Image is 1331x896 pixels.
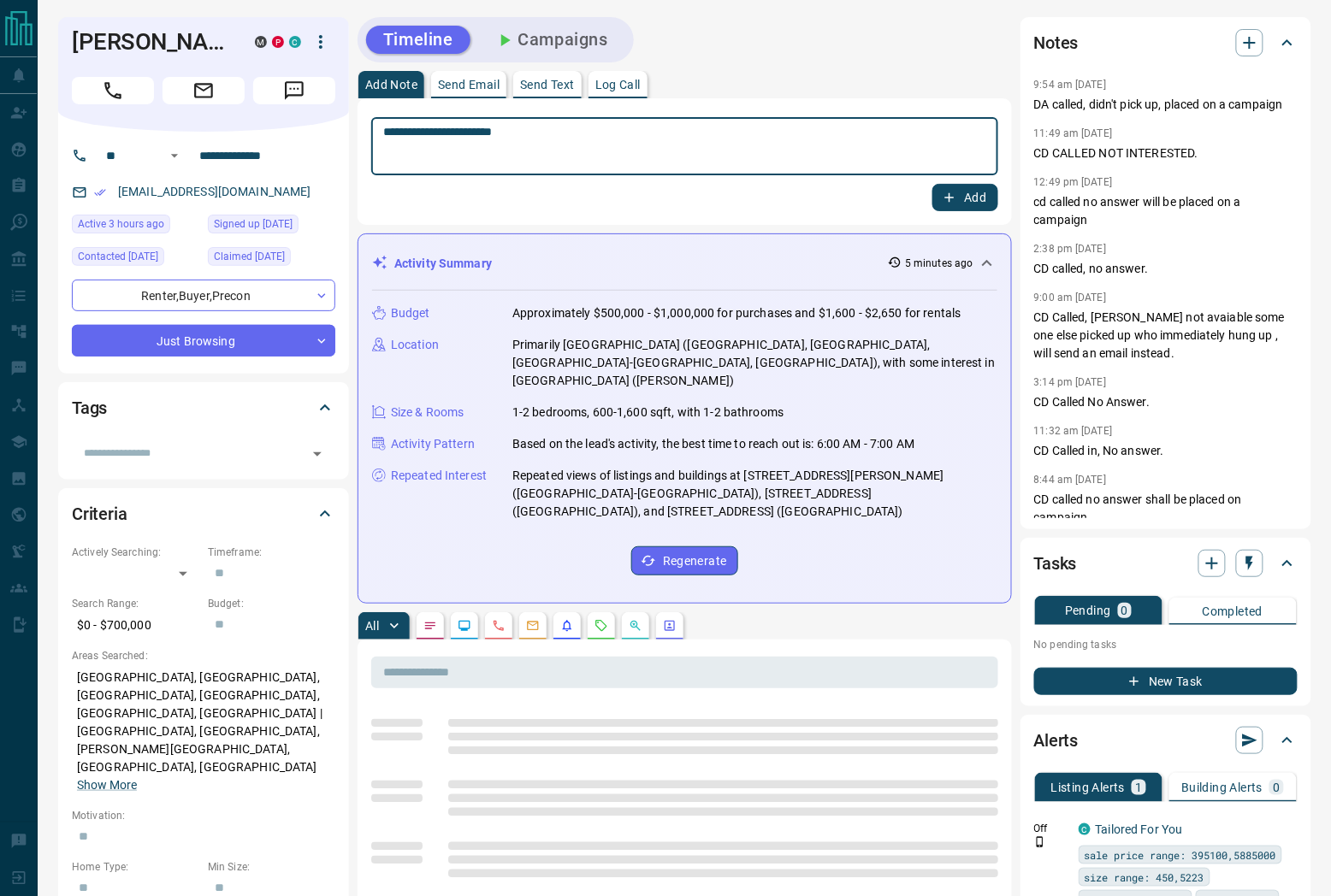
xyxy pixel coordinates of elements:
p: $0 - $700,000 [72,611,199,640]
div: Renter , Buyer , Precon [72,280,335,311]
p: 9:00 am [DATE] [1034,292,1107,304]
a: [EMAIL_ADDRESS][DOMAIN_NAME] [118,185,311,198]
button: Open [164,145,185,166]
span: Message [253,77,335,104]
div: Tags [72,387,335,428]
div: Tasks [1034,543,1298,584]
div: mrloft.ca [255,36,267,48]
p: 5 minutes ago [905,256,973,271]
p: Send Text [520,79,575,91]
p: CD Called, [PERSON_NAME] not avaiable some one else picked up who immediately hung up , will send... [1034,309,1298,363]
div: condos.ca [289,36,301,48]
svg: Agent Actions [663,619,677,633]
button: Open [305,442,329,466]
p: 2:38 pm [DATE] [1034,243,1107,255]
p: No pending tasks [1034,632,1298,657]
p: 8:44 am [DATE] [1034,474,1107,486]
p: Primarily [GEOGRAPHIC_DATA] ([GEOGRAPHIC_DATA], [GEOGRAPHIC_DATA], [GEOGRAPHIC_DATA]-[GEOGRAPHIC_... [512,336,997,390]
p: CD CALLED NOT INTERESTED. [1034,144,1298,162]
div: property.ca [272,36,284,48]
span: Email [163,77,245,104]
svg: Opportunities [629,619,642,633]
p: Completed [1203,605,1263,617]
div: Just Browsing [72,325,335,357]
svg: Requests [595,619,608,633]
svg: Lead Browsing Activity [458,619,471,633]
span: Claimed [DATE] [214,248,285,265]
p: Budget: [208,596,335,611]
svg: Push Notification Only [1034,836,1046,848]
p: 11:32 am [DATE] [1034,425,1113,437]
div: Thu Nov 04 2021 [208,247,335,271]
p: Areas Searched: [72,648,335,663]
div: Mon Jul 20 2020 [208,215,335,239]
p: Min Size: [208,859,335,875]
p: Off [1034,821,1068,836]
h2: Alerts [1034,727,1079,754]
p: Activity Summary [394,255,492,273]
p: CD Called in, No answer. [1034,442,1298,460]
p: 0 [1273,781,1280,793]
p: Home Type: [72,859,199,875]
p: DA called, didn't pick up, placed on a campaign [1034,96,1298,114]
p: Timeframe: [208,545,335,560]
p: Add Note [365,79,417,91]
svg: Emails [526,619,540,633]
div: Activity Summary5 minutes ago [372,248,997,280]
h1: [PERSON_NAME] [72,28,229,56]
div: Notes [1034,22,1298,63]
span: Contacted [DATE] [78,248,158,265]
p: All [365,620,379,632]
h2: Criteria [72,500,127,528]
p: Pending [1065,604,1111,616]
p: Send Email [438,79,500,91]
svg: Email Verified [94,186,106,198]
p: 0 [1121,604,1128,616]
p: Repeated views of listings and buildings at [STREET_ADDRESS][PERSON_NAME] ([GEOGRAPHIC_DATA]-[GEO... [512,467,997,521]
div: Alerts [1034,720,1298,761]
svg: Notes [423,619,437,633]
div: condos.ca [1079,823,1091,835]
div: Criteria [72,493,335,534]
button: Regenerate [631,546,738,575]
p: CD called, no answer. [1034,260,1298,278]
p: Size & Rooms [391,404,464,421]
p: 11:49 am [DATE] [1034,127,1113,139]
span: sale price range: 395100,5885000 [1085,846,1276,864]
h2: Notes [1034,29,1079,56]
p: 3:14 pm [DATE] [1034,376,1107,388]
svg: Calls [492,619,506,633]
button: Timeline [366,26,470,54]
span: Active 3 hours ago [78,215,164,233]
p: Approximately $500,000 - $1,000,000 for purchases and $1,600 - $2,650 for rentals [512,304,961,322]
p: Actively Searching: [72,545,199,560]
p: Motivation: [72,808,335,823]
p: 9:54 am [DATE] [1034,79,1107,91]
svg: Listing Alerts [560,619,574,633]
p: Repeated Interest [391,467,487,485]
p: CD called no answer shall be placed on campaign. [1034,491,1298,527]
button: Show More [77,776,137,794]
span: size range: 450,5223 [1085,869,1204,886]
p: Search Range: [72,596,199,611]
span: Call [72,77,154,104]
p: 1 [1135,781,1142,793]
p: Log Call [595,79,641,91]
p: 1-2 bedrooms, 600-1,600 sqft, with 1-2 bathrooms [512,404,784,421]
p: Based on the lead's activity, the best time to reach out is: 6:00 AM - 7:00 AM [512,435,914,453]
div: Thu Oct 09 2025 [72,247,199,271]
a: Tailored For You [1096,822,1183,836]
p: 12:49 pm [DATE] [1034,176,1113,188]
p: CD Called No Answer. [1034,393,1298,411]
button: Add [932,184,997,211]
p: Listing Alerts [1051,781,1126,793]
span: Signed up [DATE] [214,215,293,233]
h2: Tasks [1034,550,1077,577]
p: Building Alerts [1181,781,1263,793]
h2: Tags [72,394,107,421]
p: Activity Pattern [391,435,475,453]
p: [GEOGRAPHIC_DATA], [GEOGRAPHIC_DATA], [GEOGRAPHIC_DATA], [GEOGRAPHIC_DATA], [GEOGRAPHIC_DATA], [G... [72,663,335,799]
div: Wed Oct 15 2025 [72,215,199,239]
button: New Task [1034,668,1298,695]
button: Campaigns [477,26,625,54]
